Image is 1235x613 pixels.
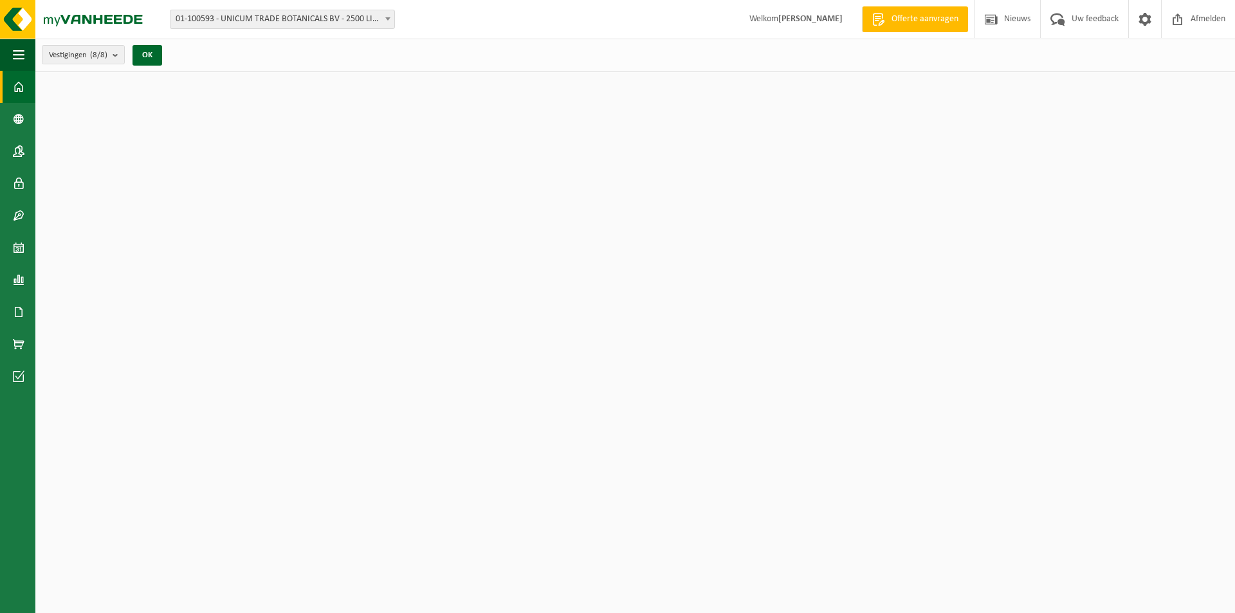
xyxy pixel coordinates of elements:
strong: [PERSON_NAME] [778,14,843,24]
span: 01-100593 - UNICUM TRADE BOTANICALS BV - 2500 LIER, JOSEPH VAN INSTRAAT 21 [170,10,395,29]
button: Vestigingen(8/8) [42,45,125,64]
button: OK [133,45,162,66]
span: Offerte aanvragen [888,13,962,26]
count: (8/8) [90,51,107,59]
a: Offerte aanvragen [862,6,968,32]
span: Vestigingen [49,46,107,65]
span: 01-100593 - UNICUM TRADE BOTANICALS BV - 2500 LIER, JOSEPH VAN INSTRAAT 21 [170,10,394,28]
